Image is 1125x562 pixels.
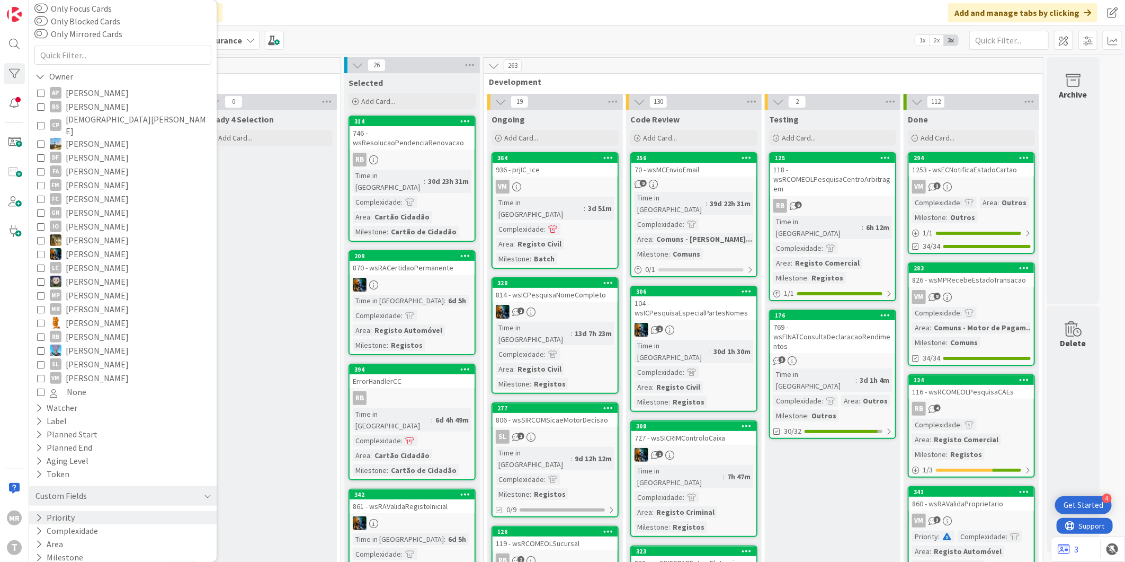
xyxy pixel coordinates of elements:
[66,100,129,113] span: [PERSON_NAME]
[50,234,61,246] img: JC
[353,391,367,405] div: RB
[496,238,513,250] div: Area
[635,381,652,393] div: Area
[50,87,61,99] div: AP
[433,414,471,426] div: 6d 4h 49m
[349,250,476,355] a: 209870 - wsRACertidaoPermanenteJCTime in [GEOGRAPHIC_DATA]:6d 5hComplexidade:Area:Registo Automóv...
[960,197,962,208] span: :
[401,310,403,321] span: :
[517,308,524,314] span: 1
[792,257,862,269] div: Registo Comercial
[635,366,683,378] div: Complexidade
[37,100,209,113] button: BS [PERSON_NAME]
[445,295,469,306] div: 6d 5h
[66,233,129,247] span: [PERSON_NAME]
[353,278,367,292] img: JC
[34,2,112,15] label: Only Focus Cards
[980,197,997,208] div: Area
[530,378,531,390] span: :
[643,133,677,143] span: Add Card...
[914,154,1034,162] div: 294
[66,206,129,219] span: [PERSON_NAME]
[496,430,510,444] div: SL
[372,324,445,336] div: Registo Automóvel
[770,153,895,196] div: 125118 - wsRCOMEOLPesquisaCentroArbitragem
[66,330,129,344] span: [PERSON_NAME]
[350,391,475,405] div: RB
[50,119,61,131] div: CP
[66,247,129,261] span: [PERSON_NAME]
[791,257,792,269] span: :
[531,378,568,390] div: Registos
[37,219,209,233] button: IO [PERSON_NAME]
[37,86,209,100] button: AP [PERSON_NAME]
[349,116,476,242] a: 314746 - wsResolucaoPendenciaRenovacaoRBTime in [GEOGRAPHIC_DATA]:30d 23h 31mComplexidade:Area:Ca...
[50,138,61,150] img: DG
[773,272,807,284] div: Milestone
[37,113,209,137] button: CP [DEMOGRAPHIC_DATA][PERSON_NAME]
[570,328,572,339] span: :
[34,15,120,28] label: Only Blocked Cards
[50,165,61,177] div: FA
[66,344,129,357] span: [PERSON_NAME]
[770,153,895,163] div: 125
[424,175,425,187] span: :
[50,289,61,301] div: MP
[66,316,129,330] span: [PERSON_NAME]
[388,339,425,351] div: Registos
[353,170,424,193] div: Time in [GEOGRAPHIC_DATA]
[7,7,22,22] img: Visit kanbanzone.com
[931,322,1035,333] div: Comuns - Motor de Pagam...
[773,216,862,239] div: Time in [GEOGRAPHIC_DATA]
[960,307,962,319] span: :
[934,293,941,300] span: 8
[66,219,129,233] span: [PERSON_NAME]
[631,263,756,276] div: 0/1
[66,137,129,151] span: [PERSON_NAME]
[361,96,395,106] span: Add Card...
[795,201,802,208] span: 6
[635,233,652,245] div: Area
[50,193,61,205] div: FC
[909,153,1034,163] div: 294
[353,408,431,432] div: Time in [GEOGRAPHIC_DATA]
[353,324,370,336] div: Area
[912,307,960,319] div: Complexidade
[37,206,209,219] button: GN [PERSON_NAME]
[496,363,513,375] div: Area
[354,252,475,260] div: 209
[773,242,822,254] div: Complexidade
[635,218,683,230] div: Complexidade
[809,272,846,284] div: Registos
[770,320,895,353] div: 769 - wsFINATConsultaDeclaracaoRendimentos
[50,248,61,260] img: JC
[668,396,670,408] span: :
[769,310,896,439] a: 176769 - wsFINATConsultaDeclaracaoRendimentosTime in [GEOGRAPHIC_DATA]:3d 1h 4mComplexidade:Area:...
[504,133,538,143] span: Add Card...
[934,405,941,411] span: 4
[350,278,475,292] div: JC
[683,218,684,230] span: :
[912,180,926,194] div: VM
[34,29,48,39] button: Only Mirrored Cards
[631,153,756,163] div: 256
[909,153,1034,177] div: 2941253 - wsECNotificaEstadoCartao
[37,302,209,316] button: MR [PERSON_NAME]
[50,372,61,384] div: VM
[37,371,209,385] button: VM [PERSON_NAME]
[50,276,61,287] img: LS
[492,152,619,269] a: 364936 - prjIC_IceVMTime in [GEOGRAPHIC_DATA]:3d 51mComplexidade:Area:Registo CivilMilestone:Batch
[908,262,1035,366] a: 283826 - wsMPRecebeEstadoTransacaoVMComplexidade:Area:Comuns - Motor de Pagam...Milestone:Comuns3...
[909,273,1034,287] div: 826 - wsMPRecebeEstadoTransacao
[531,253,557,265] div: Batch
[914,376,1034,384] div: 124
[66,151,129,164] span: [PERSON_NAME]
[353,295,444,306] div: Time in [GEOGRAPHIC_DATA]
[909,385,1034,399] div: 116 - wsRCOMEOLPesquisaCAEs
[635,248,668,260] div: Milestone
[37,275,209,288] button: LS [PERSON_NAME]
[544,223,546,235] span: :
[773,199,787,213] div: RB
[908,374,1035,478] a: 124116 - wsRCOMEOLPesquisaCAEsRBComplexidade:Area:Registo ComercialMilestone:Registos1/3
[34,28,122,40] label: Only Mirrored Cards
